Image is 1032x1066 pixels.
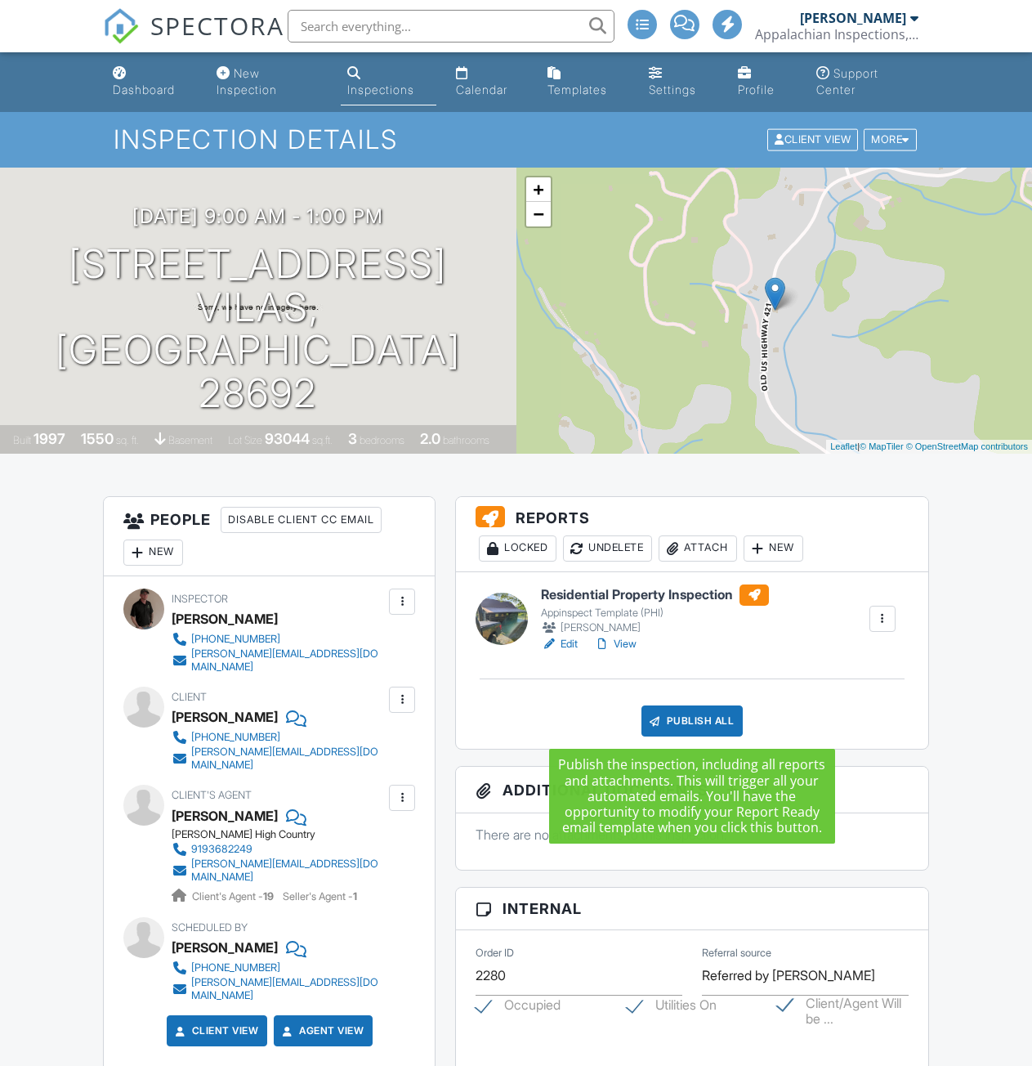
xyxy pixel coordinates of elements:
[718,777,778,803] div: New
[283,890,357,903] span: Seller's Agent -
[172,789,252,801] span: Client's Agent
[347,83,414,96] div: Inspections
[810,59,925,105] a: Support Center
[279,1023,364,1039] a: Agent View
[172,729,385,746] a: [PHONE_NUMBER]
[348,430,357,447] div: 3
[172,647,385,674] a: [PERSON_NAME][EMAIL_ADDRESS][DOMAIN_NAME]
[172,1023,259,1039] a: Client View
[767,129,858,151] div: Client View
[81,430,114,447] div: 1550
[541,585,769,606] h6: Residential Property Inspection
[114,125,918,154] h1: Inspection Details
[456,83,507,96] div: Calendar
[172,960,385,976] a: [PHONE_NUMBER]
[766,132,862,145] a: Client View
[13,434,31,446] span: Built
[172,705,278,729] div: [PERSON_NAME]
[168,434,212,446] span: basement
[800,10,906,26] div: [PERSON_NAME]
[777,996,908,1016] label: Client/Agent Will be present
[172,858,385,884] a: [PERSON_NAME][EMAIL_ADDRESS][DOMAIN_NAME]
[443,434,489,446] span: bathrooms
[476,826,908,844] p: There are no attachments to this inspection.
[476,997,561,1018] label: Occupied
[541,59,629,105] a: Templates
[826,440,1032,454] div: |
[172,976,385,1002] a: [PERSON_NAME][EMAIL_ADDRESS][DOMAIN_NAME]
[420,430,440,447] div: 2.0
[744,535,803,562] div: New
[172,607,278,631] div: [PERSON_NAME]
[172,593,228,605] span: Inspector
[864,129,917,151] div: More
[191,961,280,974] div: [PHONE_NUMBER]
[641,705,744,737] div: Publish All
[191,843,252,856] div: 9193682249
[26,243,490,415] h1: [STREET_ADDRESS] Vilas, [GEOGRAPHIC_DATA] 28692
[906,441,1028,451] a: © OpenStreetMap contributors
[659,535,737,562] div: Attach
[221,507,382,533] div: Disable Client CC Email
[263,890,274,903] strong: 19
[547,83,607,96] div: Templates
[191,976,385,1002] div: [PERSON_NAME][EMAIL_ADDRESS][DOMAIN_NAME]
[172,691,207,703] span: Client
[104,497,435,576] h3: People
[191,633,280,646] div: [PHONE_NUMBER]
[449,59,528,105] a: Calendar
[594,636,637,652] a: View
[103,8,139,44] img: The Best Home Inspection Software - Spectora
[541,585,769,637] a: Residential Property Inspection Appinspect Template (PHI) [PERSON_NAME]
[172,921,248,934] span: Scheduled By
[106,59,197,105] a: Dashboard
[191,858,385,884] div: [PERSON_NAME][EMAIL_ADDRESS][DOMAIN_NAME]
[217,66,277,96] div: New Inspection
[132,205,383,227] h3: [DATE] 9:00 am - 1:00 pm
[541,607,769,620] div: Appinspect Template (PHI)
[172,631,385,647] a: [PHONE_NUMBER]
[210,59,328,105] a: New Inspection
[172,935,278,960] div: [PERSON_NAME]
[113,83,175,96] div: Dashboard
[541,636,578,652] a: Edit
[288,10,614,43] input: Search everything...
[731,59,797,105] a: Company Profile
[191,746,385,772] div: [PERSON_NAME][EMAIL_ADDRESS][DOMAIN_NAME]
[830,441,857,451] a: Leaflet
[563,535,652,562] div: Undelete
[172,746,385,772] a: [PERSON_NAME][EMAIL_ADDRESS][DOMAIN_NAME]
[360,434,404,446] span: bedrooms
[526,202,551,226] a: Zoom out
[191,731,280,744] div: [PHONE_NUMBER]
[265,430,310,447] div: 93044
[476,946,514,961] label: Order ID
[116,434,139,446] span: sq. ft.
[649,83,696,96] div: Settings
[702,946,771,961] label: Referral source
[541,620,769,636] div: [PERSON_NAME]
[228,434,262,446] span: Lot Size
[456,497,927,572] h3: Reports
[738,83,775,96] div: Profile
[172,804,278,828] a: [PERSON_NAME]
[192,890,276,903] span: Client's Agent -
[479,535,556,562] div: Locked
[172,828,398,841] div: [PERSON_NAME] High Country
[341,59,436,105] a: Inspections
[353,890,357,903] strong: 1
[34,430,65,447] div: 1997
[191,647,385,674] div: [PERSON_NAME][EMAIL_ADDRESS][DOMAIN_NAME]
[816,66,878,96] div: Support Center
[150,8,284,43] span: SPECTORA
[456,767,927,813] h3: Additional Documents
[172,841,385,858] a: 9193682249
[755,26,918,43] div: Appalachian Inspections, LLC.
[456,888,927,930] h3: Internal
[627,997,717,1018] label: Utilities On
[103,22,284,56] a: SPECTORA
[123,540,183,566] div: New
[526,177,551,202] a: Zoom in
[860,441,904,451] a: © MapTiler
